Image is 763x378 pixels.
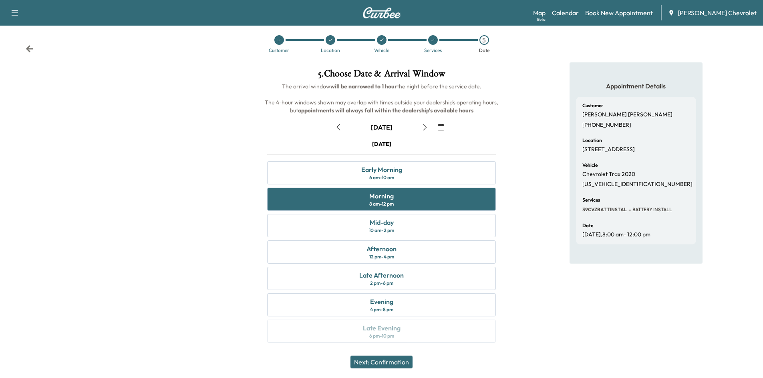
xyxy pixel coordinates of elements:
[371,123,393,132] div: [DATE]
[374,48,389,53] div: Vehicle
[26,45,34,53] div: Back
[372,140,391,148] div: [DATE]
[269,48,289,53] div: Customer
[537,16,546,22] div: Beta
[261,69,502,82] h1: 5 . Choose Date & Arrival Window
[585,8,653,18] a: Book New Appointment
[582,223,593,228] h6: Date
[582,146,635,153] p: [STREET_ADDRESS]
[576,82,696,90] h5: Appointment Details
[265,83,499,114] span: The arrival window the night before the service date. The 4-hour windows shown may overlap with t...
[361,165,402,174] div: Early Morning
[321,48,340,53] div: Location
[370,218,394,227] div: Mid-day
[369,227,394,234] div: 10 am - 2 pm
[369,254,394,260] div: 12 pm - 4 pm
[359,270,404,280] div: Late Afternoon
[582,231,650,238] p: [DATE] , 8:00 am - 12:00 pm
[369,174,394,181] div: 6 am - 10 am
[370,306,393,313] div: 4 pm - 8 pm
[582,171,635,178] p: Chevrolet Trax 2020
[582,206,627,213] span: 39CVZBATTINSTAL
[552,8,579,18] a: Calendar
[582,181,693,188] p: [US_VEHICLE_IDENTIFICATION_NUMBER]
[370,280,393,286] div: 2 pm - 6 pm
[582,122,631,129] p: [PHONE_NUMBER]
[350,356,413,368] button: Next: Confirmation
[582,111,672,118] p: [PERSON_NAME] [PERSON_NAME]
[298,107,473,114] b: appointments will always fall within the dealership's available hours
[424,48,442,53] div: Services
[479,48,489,53] div: Date
[366,244,397,254] div: Afternoon
[479,35,489,45] div: 5
[678,8,757,18] span: [PERSON_NAME] Chevrolet
[631,206,672,213] span: BATTERY INSTALL
[369,201,394,207] div: 8 am - 12 pm
[533,8,546,18] a: MapBeta
[369,191,394,201] div: Morning
[582,138,602,143] h6: Location
[370,297,393,306] div: Evening
[582,198,600,202] h6: Services
[582,163,598,168] h6: Vehicle
[362,7,401,18] img: Curbee Logo
[627,206,631,214] span: -
[582,103,603,108] h6: Customer
[330,83,397,90] b: will be narrowed to 1 hour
